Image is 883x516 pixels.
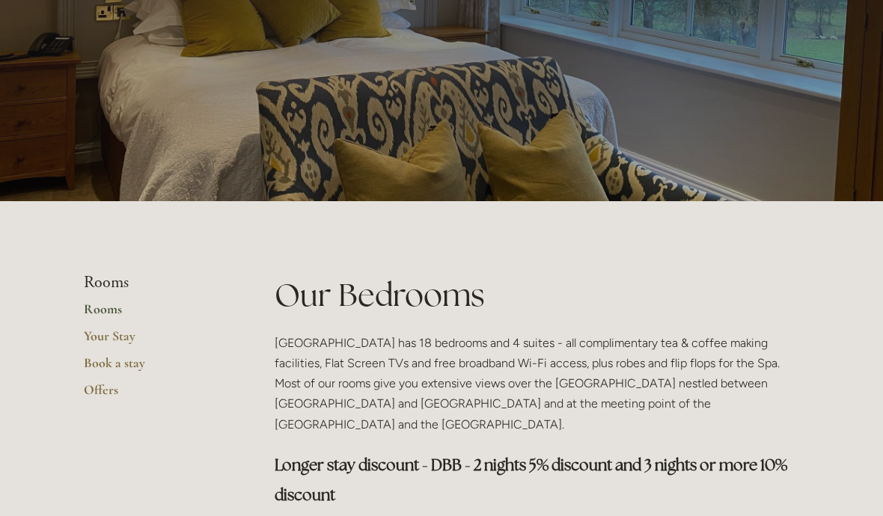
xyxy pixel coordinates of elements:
[84,381,227,408] a: Offers
[84,273,227,292] li: Rooms
[84,301,227,328] a: Rooms
[84,354,227,381] a: Book a stay
[275,333,799,434] p: [GEOGRAPHIC_DATA] has 18 bedrooms and 4 suites - all complimentary tea & coffee making facilities...
[275,455,790,505] strong: Longer stay discount - DBB - 2 nights 5% discount and 3 nights or more 10% discount
[84,328,227,354] a: Your Stay
[275,273,799,317] h1: Our Bedrooms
